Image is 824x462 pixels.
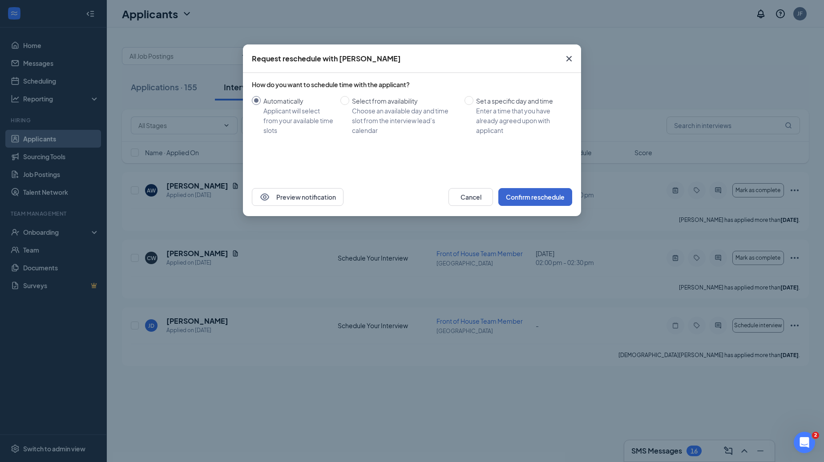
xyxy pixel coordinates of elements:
[448,188,493,206] button: Cancel
[476,106,565,135] div: Enter a time that you have already agreed upon with applicant
[498,188,572,206] button: Confirm reschedule
[252,80,572,89] div: How do you want to schedule time with the applicant?
[557,44,581,73] button: Close
[352,106,457,135] div: Choose an available day and time slot from the interview lead’s calendar
[259,192,270,202] svg: Eye
[352,96,457,106] div: Select from availability
[252,54,401,64] div: Request reschedule with [PERSON_NAME]
[263,96,333,106] div: Automatically
[794,432,815,453] iframe: Intercom live chat
[252,188,343,206] button: EyePreview notification
[812,432,819,439] span: 2
[263,106,333,135] div: Applicant will select from your available time slots
[564,53,574,64] svg: Cross
[476,96,565,106] div: Set a specific day and time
